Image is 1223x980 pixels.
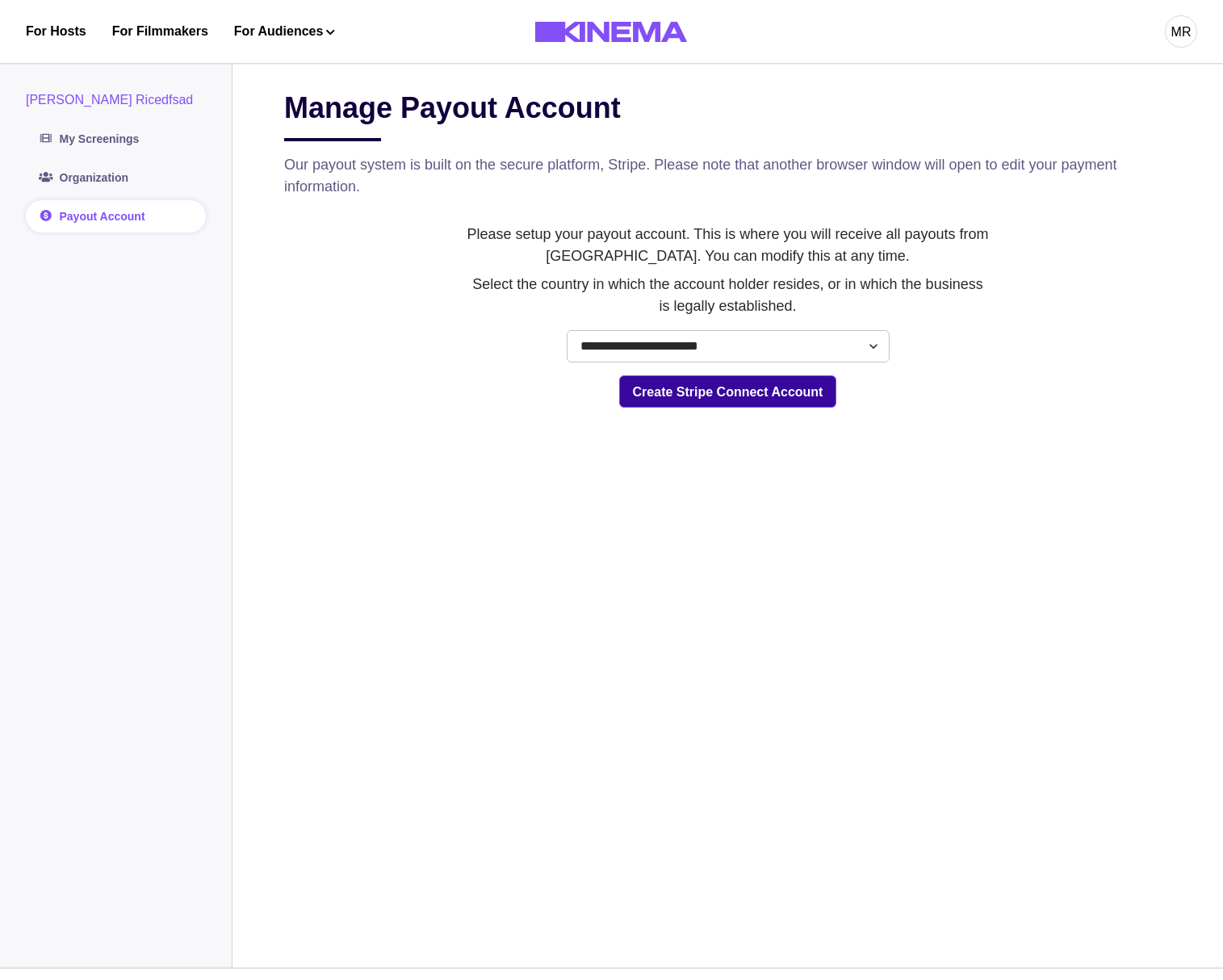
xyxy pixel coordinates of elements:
[26,123,206,155] a: My Screenings
[284,90,621,141] h2: Manage Payout Account
[1171,23,1192,42] div: MR
[112,22,208,41] a: For Filmmakers
[26,22,86,41] a: For Hosts
[466,274,991,317] p: Select the country in which the account holder resides, or in which the business is legally estab...
[26,161,206,194] a: Organization
[619,375,837,408] button: Create Stripe Connect Account
[26,90,206,110] div: [PERSON_NAME] Ricedfsad
[466,224,991,267] p: Please setup your payout account. This is where you will receive all payouts from [GEOGRAPHIC_DAT...
[284,154,1171,198] p: Our payout system is built on the secure platform, Stripe. Please note that another browser windo...
[234,22,335,41] button: For Audiences
[26,200,206,232] a: Payout Account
